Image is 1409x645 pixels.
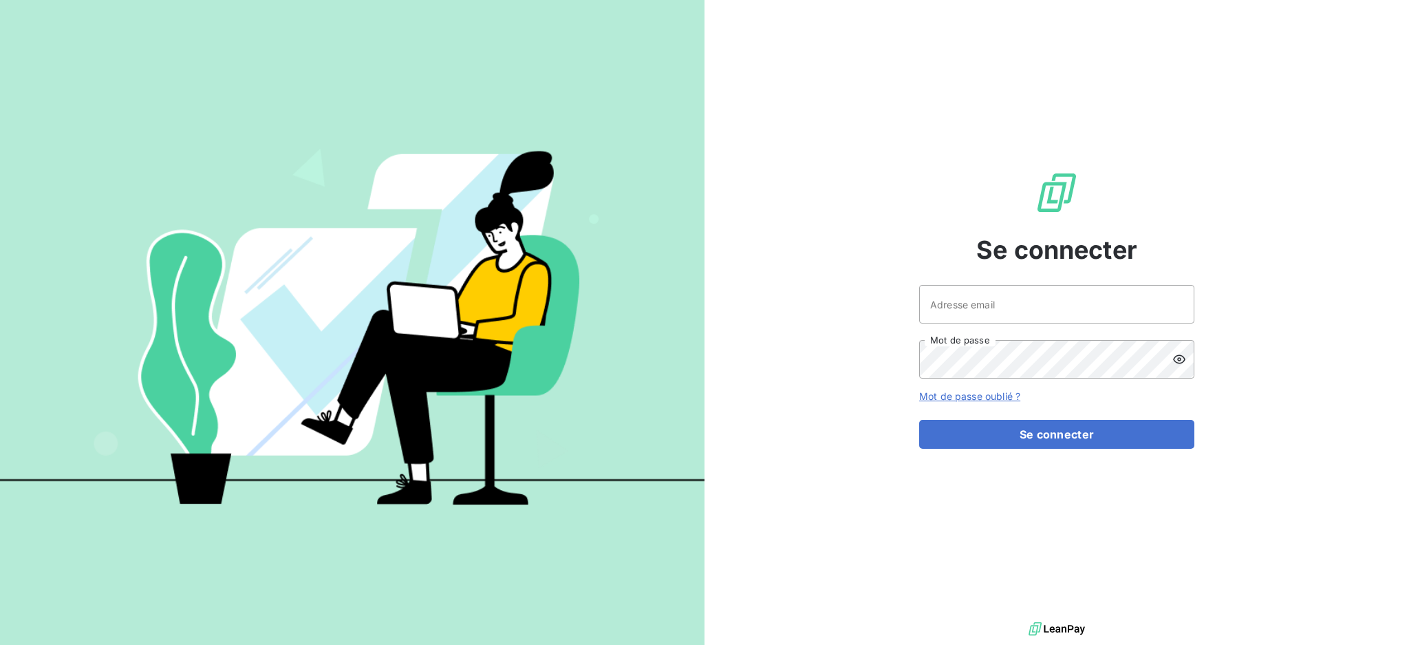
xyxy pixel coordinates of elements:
input: placeholder [919,285,1194,324]
img: logo [1029,619,1085,639]
button: Se connecter [919,420,1194,449]
a: Mot de passe oublié ? [919,390,1020,402]
span: Se connecter [976,231,1137,268]
img: Logo LeanPay [1035,171,1079,215]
